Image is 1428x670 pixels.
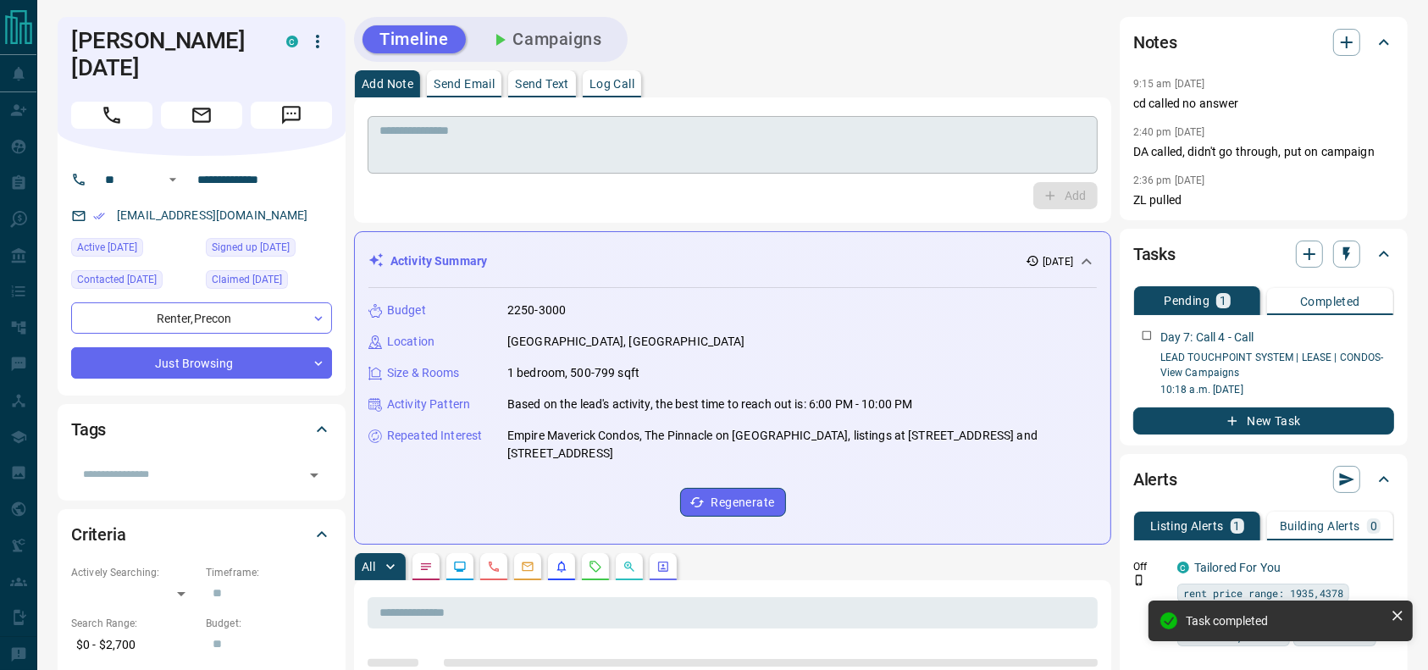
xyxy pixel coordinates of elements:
p: Send Text [515,78,569,90]
div: condos.ca [1177,562,1189,573]
p: Budget [387,302,426,319]
button: New Task [1133,407,1394,435]
span: Contacted [DATE] [77,271,157,288]
h2: Notes [1133,29,1177,56]
p: DA called, didn't go through, put on campaign [1133,143,1394,161]
svg: Opportunities [623,560,636,573]
span: Message [251,102,332,129]
h2: Tags [71,416,106,443]
p: 10:18 a.m. [DATE] [1160,382,1394,397]
button: Open [163,169,183,190]
h2: Criteria [71,521,126,548]
svg: Agent Actions [656,560,670,573]
div: Thu Mar 27 2025 [206,270,332,294]
div: Tasks [1133,234,1394,274]
p: Listing Alerts [1150,520,1224,532]
p: Activity Summary [390,252,487,270]
p: 0 [1370,520,1377,532]
span: Email [161,102,242,129]
svg: Push Notification Only [1133,574,1145,586]
p: Location [387,333,434,351]
div: Task completed [1186,614,1384,628]
p: Actively Searching: [71,565,197,580]
button: Regenerate [680,488,786,517]
div: condos.ca [286,36,298,47]
div: Alerts [1133,459,1394,500]
h1: [PERSON_NAME][DATE] [71,27,261,81]
p: Size & Rooms [387,364,460,382]
p: All [362,561,375,573]
svg: Notes [419,560,433,573]
p: Search Range: [71,616,197,631]
svg: Lead Browsing Activity [453,560,467,573]
p: Based on the lead's activity, the best time to reach out is: 6:00 PM - 10:00 PM [507,396,912,413]
p: Send Email [434,78,495,90]
p: 2250-3000 [507,302,566,319]
p: Log Call [589,78,634,90]
p: $0 - $2,700 [71,631,197,659]
svg: Calls [487,560,501,573]
a: LEAD TOUCHPOINT SYSTEM | LEASE | CONDOS- View Campaigns [1160,352,1384,379]
button: Timeline [363,25,466,53]
p: 2:36 pm [DATE] [1133,174,1205,186]
div: Renter , Precon [71,302,332,334]
span: rent price range: 1935,4378 [1183,584,1343,601]
p: 9:15 am [DATE] [1133,78,1205,90]
p: cd called no answer [1133,95,1394,113]
p: 1 [1234,520,1241,532]
div: Mon Aug 04 2025 [71,238,197,262]
p: Add Note [362,78,413,90]
svg: Email Verified [93,210,105,222]
button: Campaigns [473,25,619,53]
p: [DATE] [1043,254,1073,269]
span: Call [71,102,152,129]
p: Completed [1300,296,1360,307]
p: Activity Pattern [387,396,470,413]
button: Open [302,463,326,487]
a: Tailored For You [1194,561,1281,574]
div: Just Browsing [71,347,332,379]
div: Criteria [71,514,332,555]
p: Off [1133,559,1167,574]
p: Day 7: Call 4 - Call [1160,329,1254,346]
p: 2:40 pm [DATE] [1133,126,1205,138]
p: Pending [1164,295,1209,307]
p: 1 [1220,295,1226,307]
h2: Tasks [1133,241,1176,268]
p: Repeated Interest [387,427,482,445]
span: Signed up [DATE] [212,239,290,256]
span: Claimed [DATE] [212,271,282,288]
span: Active [DATE] [77,239,137,256]
div: Activity Summary[DATE] [368,246,1097,277]
svg: Emails [521,560,534,573]
p: Budget: [206,616,332,631]
p: Empire Maverick Condos, The Pinnacle on [GEOGRAPHIC_DATA], listings at [STREET_ADDRESS] and [STRE... [507,427,1097,462]
svg: Listing Alerts [555,560,568,573]
p: ZL pulled [1133,191,1394,209]
div: Notes [1133,22,1394,63]
p: Timeframe: [206,565,332,580]
p: [GEOGRAPHIC_DATA], [GEOGRAPHIC_DATA] [507,333,745,351]
p: 1 bedroom, 500-799 sqft [507,364,639,382]
h2: Alerts [1133,466,1177,493]
svg: Requests [589,560,602,573]
div: Fri Aug 08 2025 [71,270,197,294]
div: Tags [71,409,332,450]
a: [EMAIL_ADDRESS][DOMAIN_NAME] [117,208,308,222]
div: Thu Jun 23 2022 [206,238,332,262]
p: Building Alerts [1280,520,1360,532]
